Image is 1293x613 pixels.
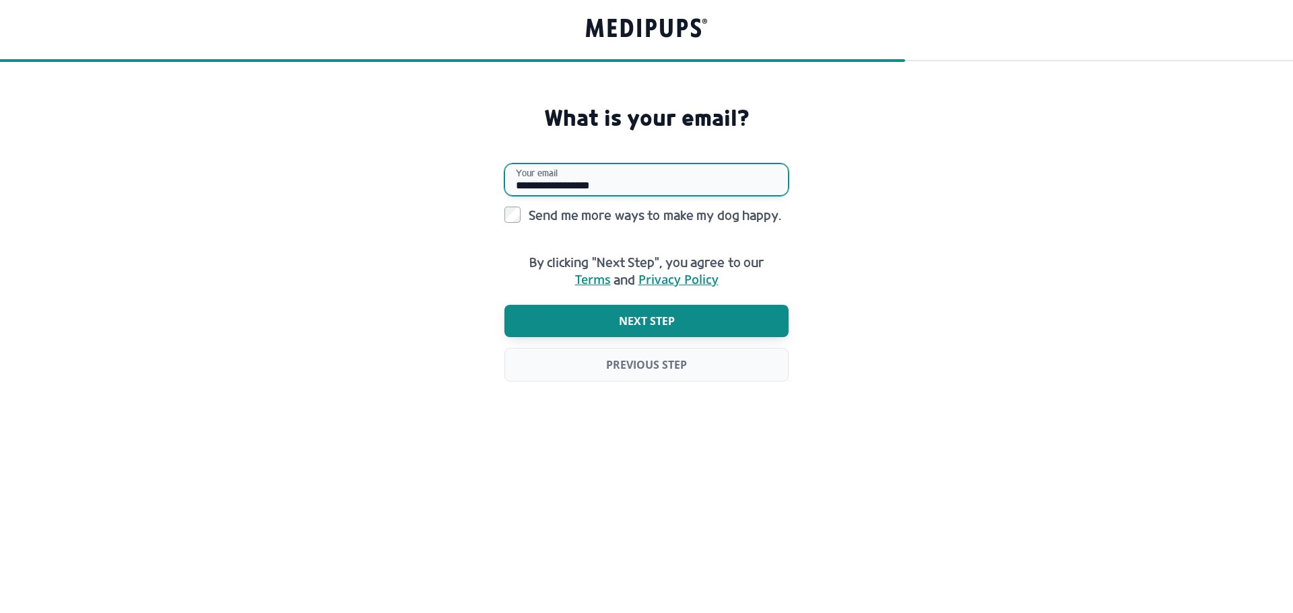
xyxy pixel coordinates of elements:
input: Send me more ways to make my dog happy. [504,207,521,223]
h3: What is your email? [544,104,750,131]
button: Terms [575,273,611,286]
span: Next step [619,314,675,328]
button: Previous step [504,348,789,382]
span: Previous step [606,358,687,371]
button: Next step [504,305,789,337]
label: Send me more ways to make my dog happy. [529,207,781,224]
p: By clicking “Next Step”, you agree to our and [525,254,768,289]
button: Privacy Policy [638,273,719,286]
a: Groove [586,15,707,44]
